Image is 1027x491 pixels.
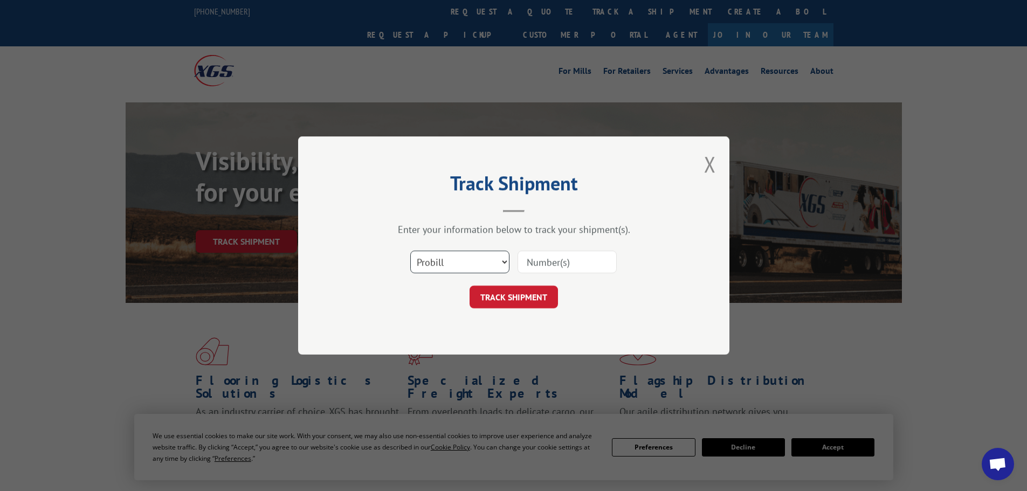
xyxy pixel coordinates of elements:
[518,251,617,273] input: Number(s)
[982,448,1014,480] div: Open chat
[352,176,676,196] h2: Track Shipment
[704,150,716,178] button: Close modal
[470,286,558,308] button: TRACK SHIPMENT
[352,223,676,236] div: Enter your information below to track your shipment(s).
